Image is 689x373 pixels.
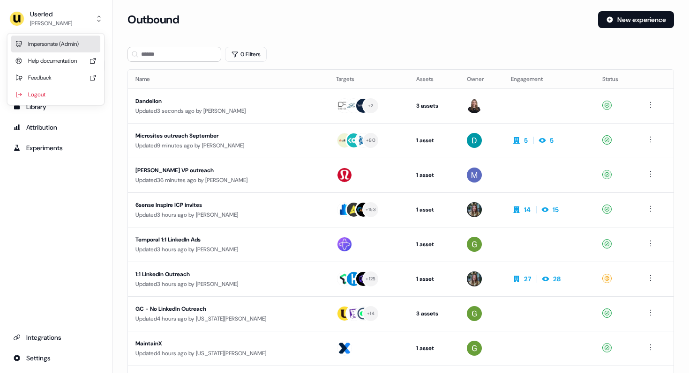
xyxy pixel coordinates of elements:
[11,52,100,69] div: Help documentation
[11,86,100,103] div: Logout
[30,9,72,19] div: Userled
[7,7,105,30] button: Userled[PERSON_NAME]
[7,34,104,105] div: Userled[PERSON_NAME]
[11,36,100,52] div: Impersonate (Admin)
[11,69,100,86] div: Feedback
[30,19,72,28] div: [PERSON_NAME]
